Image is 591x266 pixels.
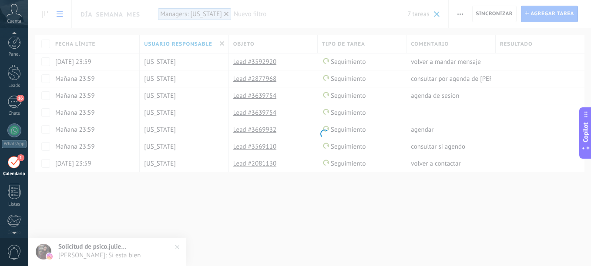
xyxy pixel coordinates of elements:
div: Chats [2,111,27,116]
div: Leads [2,83,27,89]
span: 1 [17,154,24,161]
div: WhatsApp [2,140,27,148]
div: Listas [2,202,27,207]
span: Copilot [581,123,590,143]
span: 16 [17,95,24,102]
div: Calendario [2,171,27,177]
div: Panel [2,52,27,57]
span: Cuenta [7,19,21,24]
